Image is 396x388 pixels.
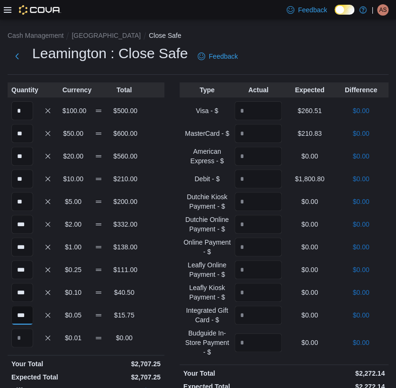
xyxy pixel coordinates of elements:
p: Type [183,85,231,95]
a: Feedback [194,47,242,66]
p: $332.00 [113,220,135,229]
input: Quantity [234,101,282,120]
p: Actual [234,85,282,95]
input: Quantity [234,169,282,188]
nav: An example of EuiBreadcrumbs [8,31,388,42]
p: $1.00 [63,242,84,252]
p: $2.00 [63,220,84,229]
p: $138.00 [113,242,135,252]
h1: Leamington : Close Safe [32,44,188,63]
input: Quantity [11,306,33,325]
p: $10.00 [63,174,84,184]
p: $100.00 [63,106,84,115]
span: AS [379,4,387,16]
p: $15.75 [113,310,135,320]
input: Quantity [11,101,33,120]
p: $50.00 [63,129,84,138]
input: Quantity [234,306,282,325]
img: Cova [19,5,61,15]
p: $5.00 [63,197,84,206]
p: $0.00 [286,242,333,252]
p: $40.50 [113,288,135,297]
p: $0.00 [337,174,385,184]
p: Debit - $ [183,174,231,184]
button: Cash Management [8,32,63,39]
p: $0.00 [337,220,385,229]
p: $2,707.25 [88,372,160,382]
p: $111.00 [113,265,135,274]
input: Quantity [234,192,282,211]
input: Quantity [234,283,282,302]
p: $0.01 [63,333,84,343]
p: $560.00 [113,151,135,161]
p: $0.05 [63,310,84,320]
p: MasterCard - $ [183,129,231,138]
span: Feedback [298,5,327,15]
p: $0.25 [63,265,84,274]
p: $0.10 [63,288,84,297]
p: $20.00 [63,151,84,161]
p: | [371,4,373,16]
button: Next [8,47,27,66]
a: Feedback [283,0,331,19]
p: $0.00 [337,129,385,138]
div: Anthony St Bernard [377,4,388,16]
p: $260.51 [286,106,333,115]
input: Quantity [11,260,33,279]
p: $2,707.25 [88,359,160,369]
p: $0.00 [337,151,385,161]
input: Dark Mode [334,5,354,15]
input: Quantity [11,147,33,166]
span: Feedback [209,52,238,61]
p: $2,272.14 [286,369,385,378]
p: Your Total [11,359,84,369]
p: $500.00 [113,106,135,115]
p: Visa - $ [183,106,231,115]
p: $210.00 [113,174,135,184]
input: Quantity [11,283,33,302]
p: $0.00 [286,265,333,274]
p: $0.00 [286,220,333,229]
input: Quantity [234,215,282,234]
p: $0.00 [337,310,385,320]
input: Quantity [11,328,33,347]
input: Quantity [234,238,282,256]
p: Leafly Online Payment - $ [183,260,231,279]
p: $0.00 [286,310,333,320]
p: Expected Total [11,372,84,382]
p: $0.00 [337,338,385,347]
input: Quantity [11,192,33,211]
p: Your Total [183,369,282,378]
p: Difference [337,85,385,95]
input: Quantity [11,124,33,143]
p: Dutchie Kiosk Payment - $ [183,192,231,211]
p: $600.00 [113,129,135,138]
p: $210.83 [286,129,333,138]
p: Expected [286,85,333,95]
p: Currency [63,85,84,95]
p: $0.00 [286,197,333,206]
p: Dutchie Online Payment - $ [183,215,231,234]
p: $0.00 [337,106,385,115]
input: Quantity [11,169,33,188]
p: Integrated Gift Card - $ [183,306,231,325]
p: $1,800.80 [286,174,333,184]
p: $0.00 [113,333,135,343]
p: American Express - $ [183,147,231,166]
p: $0.00 [286,151,333,161]
p: $0.00 [337,197,385,206]
p: $0.00 [286,288,333,297]
input: Quantity [11,238,33,256]
p: $0.00 [337,242,385,252]
input: Quantity [234,124,282,143]
p: $0.00 [337,265,385,274]
button: [GEOGRAPHIC_DATA] [72,32,141,39]
p: Online Payment - $ [183,238,231,256]
p: Budguide In-Store Payment - $ [183,328,231,357]
input: Quantity [234,260,282,279]
p: Total [113,85,135,95]
input: Quantity [234,333,282,352]
button: Close Safe [149,32,181,39]
input: Quantity [11,215,33,234]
